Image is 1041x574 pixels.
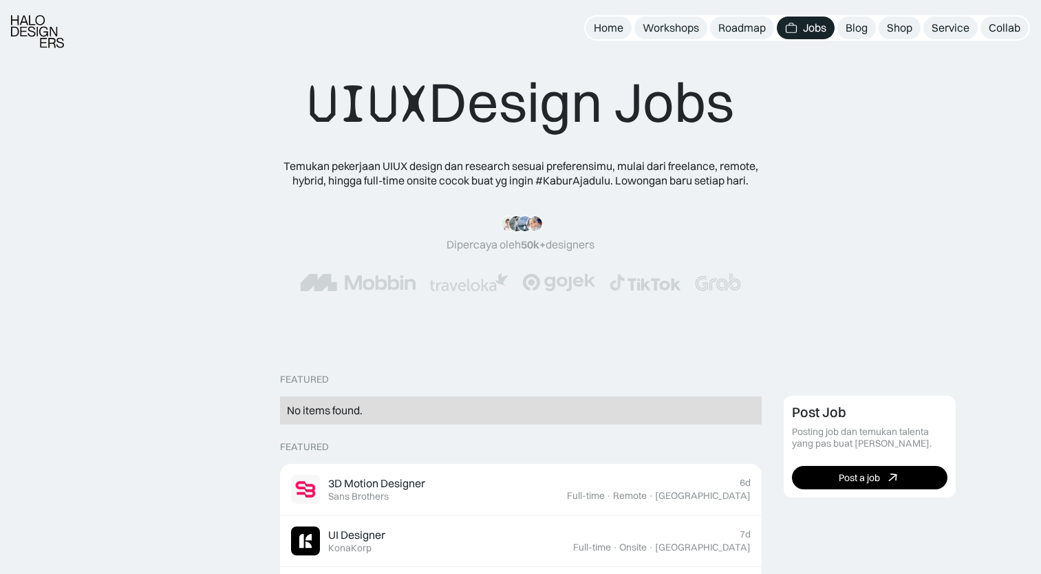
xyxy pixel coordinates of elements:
[287,403,755,418] div: No items found.
[291,527,320,555] img: Job Image
[792,404,846,421] div: Post Job
[612,542,618,553] div: ·
[273,159,769,188] div: Temukan pekerjaan UIUX design dan research sesuai preferensimu, mulai dari freelance, remote, hyb...
[567,490,605,502] div: Full-time
[291,475,320,504] img: Job Image
[613,490,647,502] div: Remote
[923,17,978,39] a: Service
[521,237,546,251] span: 50k+
[280,515,762,567] a: Job ImageUI DesignerKonaKorp7dFull-time·Onsite·[GEOGRAPHIC_DATA]
[328,528,385,542] div: UI Designer
[643,21,699,35] div: Workshops
[655,490,751,502] div: [GEOGRAPHIC_DATA]
[328,542,372,554] div: KonaKorp
[573,542,611,553] div: Full-time
[792,426,947,449] div: Posting job dan temukan talenta yang pas buat [PERSON_NAME].
[887,21,912,35] div: Shop
[308,69,734,137] div: Design Jobs
[328,491,389,502] div: Sans Brothers
[634,17,707,39] a: Workshops
[839,472,880,484] div: Post a job
[280,441,329,453] div: Featured
[740,529,751,540] div: 7d
[846,21,868,35] div: Blog
[586,17,632,39] a: Home
[777,17,835,39] a: Jobs
[718,21,766,35] div: Roadmap
[648,490,654,502] div: ·
[710,17,774,39] a: Roadmap
[932,21,969,35] div: Service
[606,490,612,502] div: ·
[648,542,654,553] div: ·
[308,71,429,137] span: UIUX
[280,374,329,385] div: Featured
[792,466,947,489] a: Post a job
[803,21,826,35] div: Jobs
[655,542,751,553] div: [GEOGRAPHIC_DATA]
[980,17,1029,39] a: Collab
[837,17,876,39] a: Blog
[619,542,647,553] div: Onsite
[879,17,921,39] a: Shop
[447,237,594,252] div: Dipercaya oleh designers
[989,21,1020,35] div: Collab
[328,476,425,491] div: 3D Motion Designer
[594,21,623,35] div: Home
[740,477,751,489] div: 6d
[280,464,762,515] a: Job Image3D Motion DesignerSans Brothers6dFull-time·Remote·[GEOGRAPHIC_DATA]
